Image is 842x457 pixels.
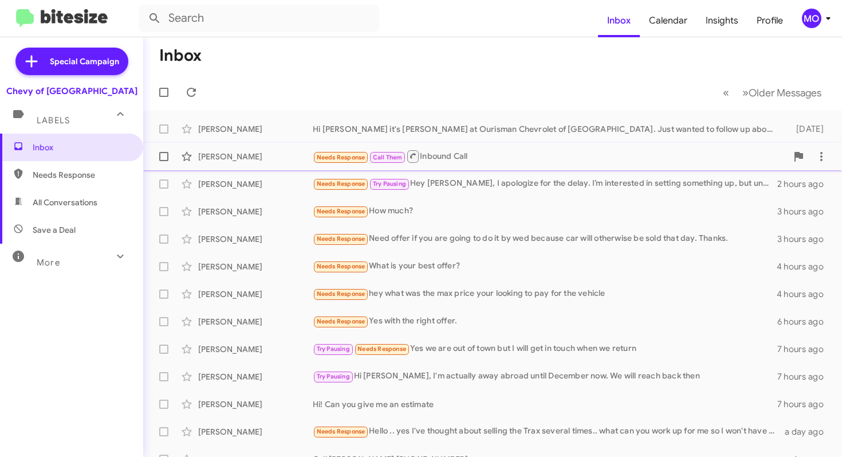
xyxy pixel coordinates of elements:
h1: Inbox [159,46,202,65]
span: Needs Response [317,208,365,215]
div: 4 hours ago [777,261,833,272]
input: Search [139,5,379,32]
span: Needs Response [317,263,365,270]
div: [PERSON_NAME] [198,261,313,272]
div: 6 hours ago [777,316,833,327]
div: 3 hours ago [777,206,833,217]
div: a day ago [782,426,833,438]
span: More [37,257,60,268]
span: « [723,85,729,100]
span: Needs Response [33,169,130,181]
span: Needs Response [317,180,365,188]
div: [PERSON_NAME] [198,288,313,300]
div: hey what was the max price your looking to pay for the vehicle [313,287,777,300]
span: Needs Response [317,290,365,298]
span: Try Pausing [317,345,350,353]
div: Chevy of [GEOGRAPHIC_DATA] [6,85,137,97]
span: Labels [37,115,70,126]
div: [PERSON_NAME] [198,343,313,355]
span: Try Pausing [317,373,350,380]
div: Hi! Can you give me an estimate [313,399,777,410]
div: [PERSON_NAME] [198,371,313,382]
div: Hey [PERSON_NAME], I apologize for the delay. I’m interested in setting something up, but unfortu... [313,177,777,190]
a: Profile [747,4,792,37]
nav: Page navigation example [717,81,828,104]
span: Save a Deal [33,224,76,236]
span: Needs Response [317,428,365,435]
button: Next [735,81,828,104]
span: Try Pausing [373,180,406,188]
div: [PERSON_NAME] [198,206,313,217]
a: Inbox [598,4,640,37]
span: All Conversations [33,197,97,208]
span: Needs Response [317,235,365,243]
span: Needs Response [357,345,406,353]
span: » [742,85,749,100]
div: [PERSON_NAME] [198,178,313,190]
a: Insights [697,4,747,37]
div: Inbound Call [313,149,787,163]
div: 7 hours ago [777,399,833,410]
div: [PERSON_NAME] [198,233,313,245]
div: How much? [313,205,777,218]
span: Inbox [33,142,130,153]
div: Yes we are out of town but I will get in touch when we return [313,342,777,356]
button: Previous [716,81,736,104]
div: [PERSON_NAME] [198,426,313,438]
button: MO [792,9,829,28]
div: 3 hours ago [777,233,833,245]
div: Hi [PERSON_NAME], I'm actually away abroad until December now. We will reach back then [313,370,777,383]
div: [PERSON_NAME] [198,123,313,135]
span: Older Messages [749,87,821,99]
span: Needs Response [317,154,365,161]
span: Call Them [373,154,403,161]
a: Special Campaign [15,48,128,75]
div: [PERSON_NAME] [198,399,313,410]
span: Special Campaign [50,56,119,67]
div: 7 hours ago [777,343,833,355]
a: Calendar [640,4,697,37]
div: Hi [PERSON_NAME] it's [PERSON_NAME] at Ourisman Chevrolet of [GEOGRAPHIC_DATA]. Just wanted to fo... [313,123,782,135]
div: [DATE] [782,123,833,135]
div: MO [802,9,821,28]
div: 2 hours ago [777,178,833,190]
div: 7 hours ago [777,371,833,382]
div: Yes with the right offer. [313,315,777,328]
div: 4 hours ago [777,288,833,300]
div: What is your best offer? [313,260,777,273]
div: Hello .. yes I've thought about selling the Trax several times.. what can you work up for me so I... [313,425,782,438]
span: Needs Response [317,318,365,325]
div: [PERSON_NAME] [198,151,313,162]
div: [PERSON_NAME] [198,316,313,327]
div: Need offer if you are going to do it by wed because car will otherwise be sold that day. Thanks. [313,232,777,245]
